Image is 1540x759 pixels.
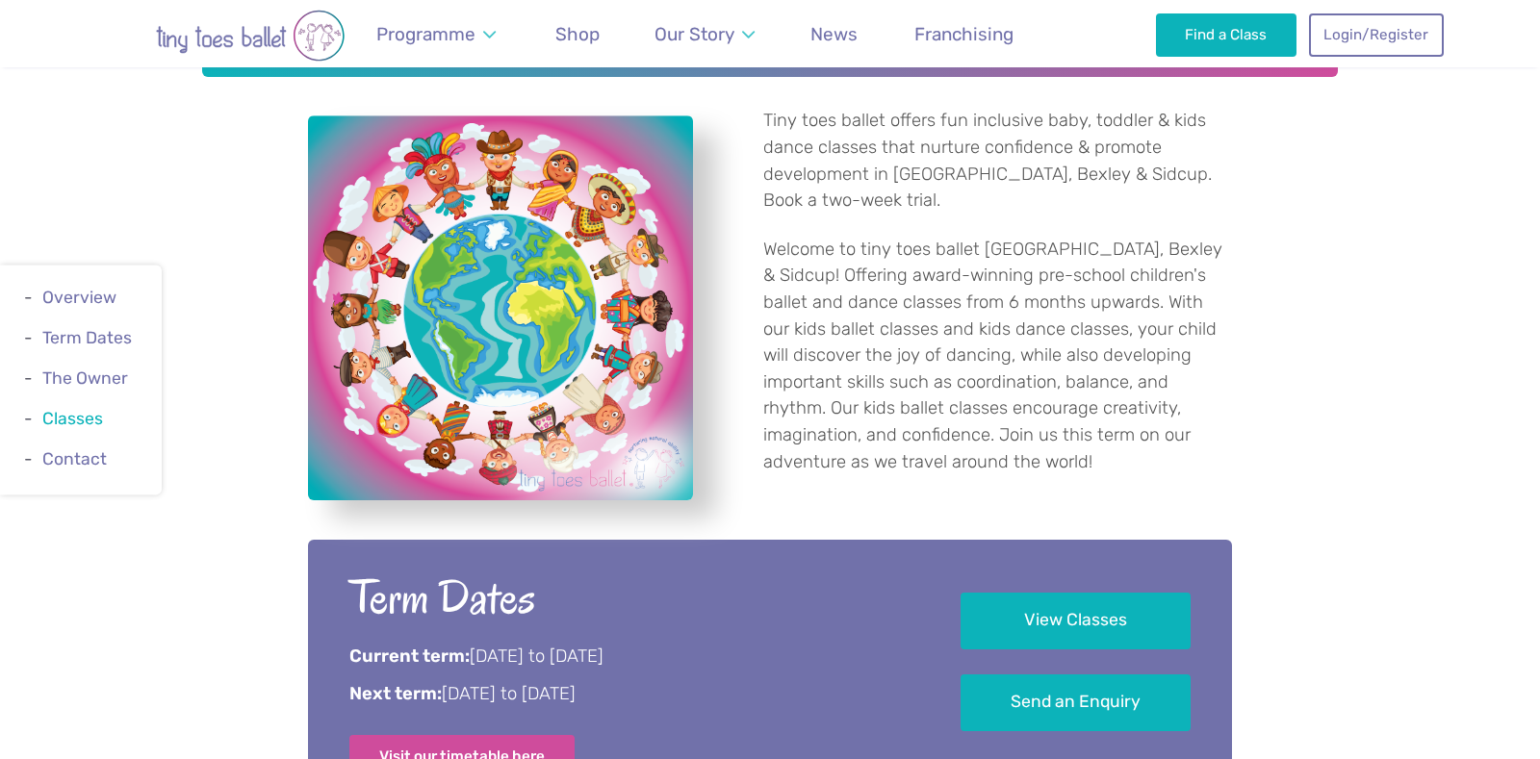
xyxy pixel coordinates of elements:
[308,115,693,500] a: View full-size image
[349,568,907,628] h2: Term Dates
[42,410,103,429] a: Classes
[1309,13,1444,56] a: Login/Register
[1156,13,1297,56] a: Find a Class
[961,674,1191,731] a: Send an Enquiry
[802,12,867,57] a: News
[546,12,608,57] a: Shop
[555,23,600,45] span: Shop
[367,12,504,57] a: Programme
[42,368,128,388] a: The Owner
[810,23,858,45] span: News
[42,450,107,469] a: Contact
[349,645,470,667] strong: Current term:
[763,108,1232,214] p: Tiny toes ballet offers fun inclusive baby, toddler & kids dance classes that nurture confidence ...
[96,10,404,62] img: tiny toes ballet
[654,23,734,45] span: Our Story
[646,12,764,57] a: Our Story
[961,593,1191,649] a: View Classes
[349,645,907,670] p: [DATE] to [DATE]
[905,12,1022,57] a: Franchising
[763,237,1232,475] p: Welcome to tiny toes ballet [GEOGRAPHIC_DATA], Bexley & Sidcup! Offering award-winning pre-school...
[914,23,1014,45] span: Franchising
[349,682,907,707] p: [DATE] to [DATE]
[349,683,442,704] strong: Next term:
[42,328,132,347] a: Term Dates
[376,23,475,45] span: Programme
[42,288,116,307] a: Overview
